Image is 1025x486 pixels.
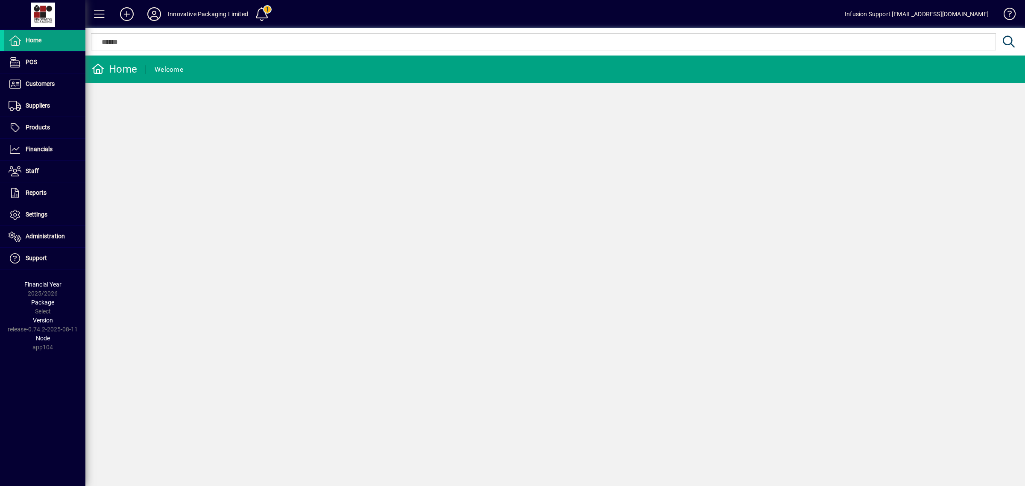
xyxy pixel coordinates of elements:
[4,52,85,73] a: POS
[26,233,65,240] span: Administration
[31,299,54,306] span: Package
[24,281,61,288] span: Financial Year
[26,255,47,261] span: Support
[26,80,55,87] span: Customers
[26,37,41,44] span: Home
[845,7,989,21] div: Infusion Support [EMAIL_ADDRESS][DOMAIN_NAME]
[26,59,37,65] span: POS
[4,139,85,160] a: Financials
[92,62,137,76] div: Home
[36,335,50,342] span: Node
[26,124,50,131] span: Products
[4,248,85,269] a: Support
[168,7,248,21] div: Innovative Packaging Limited
[4,161,85,182] a: Staff
[141,6,168,22] button: Profile
[113,6,141,22] button: Add
[26,189,47,196] span: Reports
[33,317,53,324] span: Version
[997,2,1014,29] a: Knowledge Base
[4,226,85,247] a: Administration
[155,63,183,76] div: Welcome
[26,167,39,174] span: Staff
[4,95,85,117] a: Suppliers
[26,211,47,218] span: Settings
[26,102,50,109] span: Suppliers
[4,117,85,138] a: Products
[4,204,85,225] a: Settings
[4,73,85,95] a: Customers
[4,182,85,204] a: Reports
[26,146,53,152] span: Financials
